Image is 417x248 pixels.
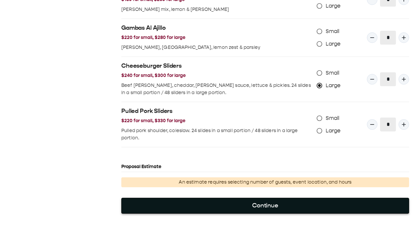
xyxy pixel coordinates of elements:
[326,69,340,77] span: Small
[121,34,312,41] h3: $220 for small, $280 for large
[124,179,406,186] p: An estimate requires selecting number of guests, event location, and hours
[121,198,409,214] button: Continue
[367,112,409,137] div: Quantity Input
[121,24,312,32] h2: Gambas Al Ajillo
[367,67,409,92] div: Quantity Input
[121,127,312,142] p: Pulled pork shoulder, coleslaw. 24 slides in a small portion / 48 sliders in a large portion.
[121,62,312,70] h2: Cheeseburger Sliders
[326,127,341,135] span: Large
[121,6,312,13] p: [PERSON_NAME] mix, lemon & [PERSON_NAME]
[121,44,312,51] p: [PERSON_NAME], [GEOGRAPHIC_DATA], lemon zest & parsley
[326,114,340,122] span: Small
[121,72,312,79] h3: $240 for small, $300 for large
[121,82,312,96] p: Beef [PERSON_NAME], cheddar, [PERSON_NAME] sauce, lettuce & pickles. 24 slides in a small portion...
[121,163,409,170] h3: Proposal Estimate
[326,27,340,35] span: Small
[326,40,341,48] span: Large
[367,25,409,50] div: Quantity Input
[326,2,341,10] span: Large
[121,117,312,124] h3: $220 for small, $330 for large
[326,82,341,89] span: Large
[121,107,312,115] h2: Pulled Pork Sliders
